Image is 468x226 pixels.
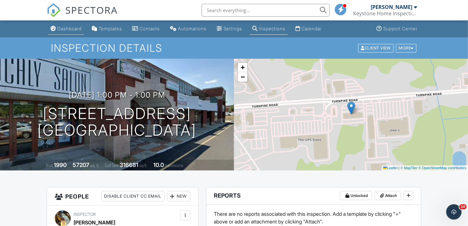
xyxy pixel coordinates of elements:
h3: People [47,187,198,206]
a: Zoom in [238,63,247,72]
div: Support Center [383,26,417,31]
span: | [399,166,399,170]
span: + [241,63,245,71]
div: 316681 [120,162,138,168]
span: Lot Size [105,163,119,168]
span: Built [46,163,53,168]
a: Zoom out [238,72,247,82]
a: Automations (Basic) [167,23,209,35]
span: SPECTORA [65,3,118,17]
div: More [396,44,417,52]
a: Client View [358,45,395,50]
div: Inspections [259,26,285,31]
a: Settings [214,23,245,35]
a: Support Center [374,23,420,35]
div: Client View [358,44,394,52]
a: Templates [89,23,125,35]
h3: [DATE] 1:00 pm - 1:00 pm [69,91,165,99]
div: Contacts [140,26,160,31]
a: SPECTORA [47,9,118,22]
div: Templates [99,26,122,31]
a: Contacts [130,23,162,35]
span: Inspector [74,212,96,217]
span: − [241,73,245,81]
div: 10.0 [153,162,164,168]
a: Dashboard [48,23,84,35]
div: Calendar [302,26,322,31]
span: sq. ft. [90,163,99,168]
a: © OpenStreetMap contributors [419,166,466,170]
h1: [STREET_ADDRESS] [GEOGRAPHIC_DATA] [38,105,197,139]
div: Keystone Home Inspections-MA [353,10,417,17]
a: Calendar [293,23,324,35]
div: Automations [178,26,206,31]
span: 10 [459,204,467,209]
a: Leaflet [383,166,398,170]
input: Search everything... [202,4,330,17]
img: Marker [347,102,355,115]
a: Inspections [250,23,288,35]
div: 57207 [73,162,89,168]
div: Disable Client CC Email [101,191,165,201]
div: Settings [223,26,242,31]
div: [PERSON_NAME] [371,4,412,10]
img: The Best Home Inspection Software - Spectora [47,3,61,17]
div: New [167,191,190,201]
div: Dashboard [57,26,82,31]
iframe: Intercom live chat [446,204,462,220]
h1: Inspection Details [51,42,417,54]
span: bathrooms [165,163,183,168]
a: © MapTiler [400,166,418,170]
div: 1990 [54,162,67,168]
span: sq.ft. [139,163,147,168]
